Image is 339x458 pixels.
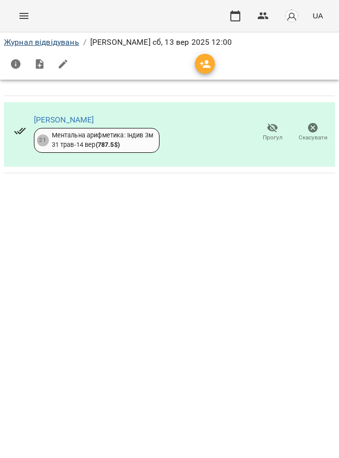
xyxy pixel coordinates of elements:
nav: breadcrumb [4,36,335,48]
button: UA [309,6,327,25]
a: [PERSON_NAME] [34,115,94,124]
p: [PERSON_NAME] сб, 13 вер 2025 12:00 [90,36,232,48]
li: / [83,36,86,48]
span: UA [313,10,323,21]
b: ( 787.5 $ ) [96,141,120,148]
a: Журнал відвідувань [4,37,79,47]
button: Скасувати [293,118,333,146]
button: Прогул [252,118,293,146]
div: Ментальна арифметика: Індив 3м 31 трав - 14 вер [52,131,153,149]
img: avatar_s.png [285,9,299,23]
div: 21 [37,134,49,146]
span: Прогул [263,133,283,142]
button: Menu [12,4,36,28]
span: Скасувати [299,133,328,142]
